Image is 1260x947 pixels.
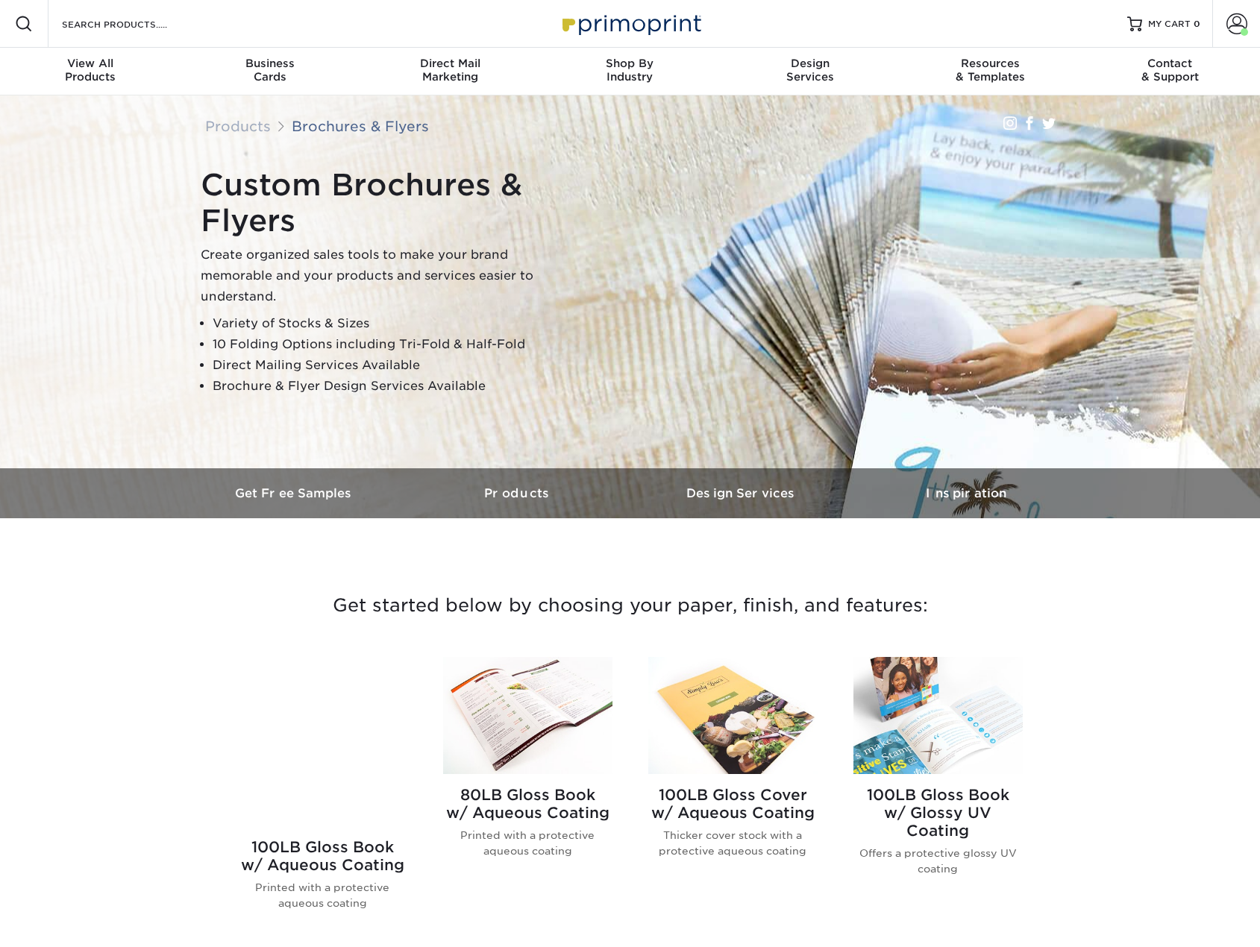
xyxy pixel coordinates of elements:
span: Resources [900,57,1079,70]
div: Marketing [360,57,540,84]
li: Direct Mailing Services Available [213,355,574,376]
a: Products [407,468,630,518]
h2: 100LB Gloss Book w/ Glossy UV Coating [853,786,1023,840]
h3: Inspiration [854,486,1078,500]
div: & Support [1080,57,1260,84]
span: Design [720,57,900,70]
img: Primoprint [556,7,705,40]
a: Resources& Templates [900,48,1079,95]
a: Contact& Support [1080,48,1260,95]
a: Design Services [630,468,854,518]
h3: Products [407,486,630,500]
a: Brochures & Flyers [292,118,429,134]
span: Contact [1080,57,1260,70]
span: 0 [1194,19,1200,29]
p: Thicker cover stock with a protective aqueous coating [648,828,818,858]
p: Create organized sales tools to make your brand memorable and your products and services easier t... [201,245,574,307]
span: Business [180,57,360,70]
h1: Custom Brochures & Flyers [201,167,574,239]
div: Industry [540,57,720,84]
p: Printed with a protective aqueous coating [238,880,407,910]
input: SEARCH PRODUCTS..... [60,15,206,33]
a: Inspiration [854,468,1078,518]
a: Shop ByIndustry [540,48,720,95]
div: & Templates [900,57,1079,84]
a: 100LB Gloss Book<br/>w/ Glossy UV Coating Brochures & Flyers 100LB Gloss Bookw/ Glossy UV Coating... [853,657,1023,934]
a: 100LB Gloss Book<br/>w/ Aqueous Coating Brochures & Flyers 100LB Gloss Bookw/ Aqueous Coating Pri... [238,657,407,934]
p: Offers a protective glossy UV coating [853,846,1023,876]
img: 100LB Gloss Cover<br/>w/ Aqueous Coating Brochures & Flyers [648,657,818,774]
div: Services [720,57,900,84]
span: Direct Mail [360,57,540,70]
li: Brochure & Flyer Design Services Available [213,376,574,397]
img: 100LB Gloss Book<br/>w/ Glossy UV Coating Brochures & Flyers [853,657,1023,774]
h3: Get started below by choosing your paper, finish, and features: [194,572,1067,639]
h2: 80LB Gloss Book w/ Aqueous Coating [443,786,612,822]
span: Shop By [540,57,720,70]
a: BusinessCards [180,48,360,95]
span: MY CART [1148,18,1191,31]
a: 100LB Gloss Cover<br/>w/ Aqueous Coating Brochures & Flyers 100LB Gloss Coverw/ Aqueous Coating T... [648,657,818,934]
a: Direct MailMarketing [360,48,540,95]
div: Cards [180,57,360,84]
h3: Get Free Samples [183,486,407,500]
h3: Design Services [630,486,854,500]
a: Get Free Samples [183,468,407,518]
p: Printed with a protective aqueous coating [443,828,612,858]
a: Products [205,118,271,134]
li: Variety of Stocks & Sizes [213,313,574,334]
h2: 100LB Gloss Book w/ Aqueous Coating [238,838,407,874]
img: 80LB Gloss Book<br/>w/ Aqueous Coating Brochures & Flyers [443,657,612,774]
a: 80LB Gloss Book<br/>w/ Aqueous Coating Brochures & Flyers 80LB Gloss Bookw/ Aqueous Coating Print... [443,657,612,934]
img: 100LB Gloss Book<br/>w/ Aqueous Coating Brochures & Flyers [238,657,407,826]
a: DesignServices [720,48,900,95]
li: 10 Folding Options including Tri-Fold & Half-Fold [213,334,574,355]
h2: 100LB Gloss Cover w/ Aqueous Coating [648,786,818,822]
